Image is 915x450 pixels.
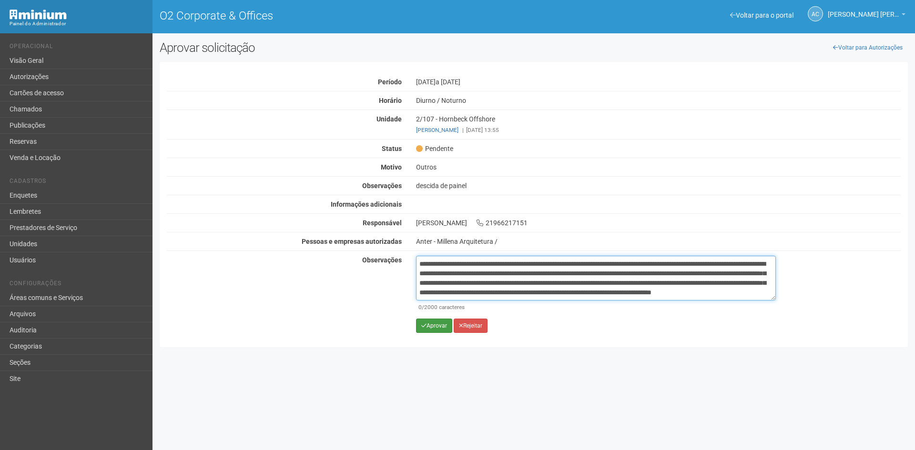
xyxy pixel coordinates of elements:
[409,115,908,134] div: 2/107 - Hornbeck Offshore
[382,145,402,152] strong: Status
[416,144,453,153] span: Pendente
[462,127,464,133] span: |
[160,40,527,55] h2: Aprovar solicitação
[10,43,145,53] li: Operacional
[828,1,899,18] span: Ana Carla de Carvalho Silva
[363,219,402,227] strong: Responsável
[376,115,402,123] strong: Unidade
[418,303,773,311] div: /2000 caracteres
[828,12,905,20] a: [PERSON_NAME] [PERSON_NAME]
[416,127,458,133] a: [PERSON_NAME]
[381,163,402,171] strong: Motivo
[418,304,422,310] span: 0
[10,178,145,188] li: Cadastros
[416,319,452,333] button: Aprovar
[160,10,527,22] h1: O2 Corporate & Offices
[409,219,908,227] div: [PERSON_NAME] 21966217151
[10,20,145,28] div: Painel do Administrador
[362,256,402,264] strong: Observações
[409,181,908,190] div: descida de painel
[409,78,908,86] div: [DATE]
[378,78,402,86] strong: Período
[409,96,908,105] div: Diurno / Noturno
[416,237,901,246] div: Anter - Millena Arquitetura /
[454,319,488,333] button: Rejeitar
[409,163,908,171] div: Outros
[331,200,402,208] strong: Informações adicionais
[828,40,908,55] a: Voltar para Autorizações
[379,97,402,104] strong: Horário
[302,238,402,245] strong: Pessoas e empresas autorizadas
[416,126,901,134] div: [DATE] 13:55
[808,6,823,21] a: AC
[436,78,460,86] span: a [DATE]
[362,182,402,190] strong: Observações
[730,11,793,19] a: Voltar para o portal
[10,10,67,20] img: Minium
[10,280,145,290] li: Configurações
